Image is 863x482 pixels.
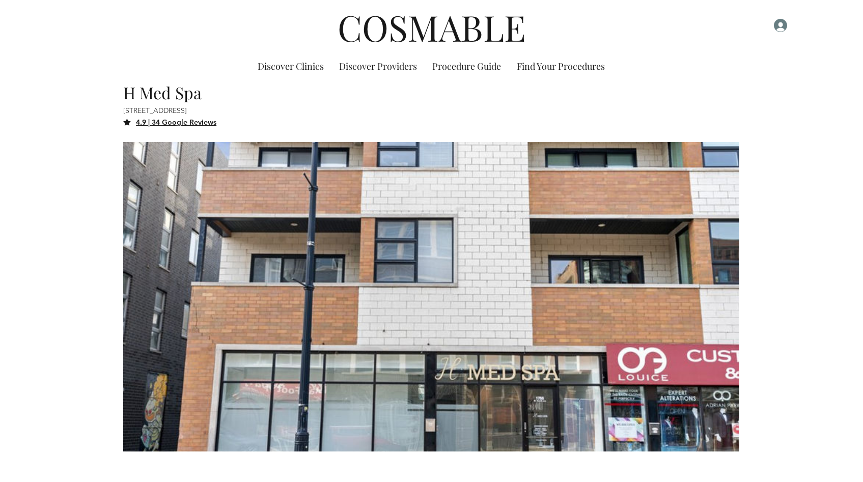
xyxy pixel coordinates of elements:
[334,51,422,81] p: Discover Providers
[123,81,665,103] h6: H Med Spa
[338,3,526,51] a: COSMABLE
[767,16,827,35] button: Sign Up
[250,51,331,81] a: Discover Clinics
[123,106,187,115] a: [STREET_ADDRESS]
[424,51,509,81] a: Procedure Guide
[123,119,131,126] svg: Star
[509,51,613,81] a: Find Your Procedures
[253,51,329,81] p: Discover Clinics
[791,20,824,31] span: Sign Up
[512,51,610,81] p: Find Your Procedures
[136,118,216,127] a: 4.9 | 34 Google Reviews
[427,51,506,81] p: Procedure Guide
[331,51,424,81] a: Discover Providers
[203,51,661,81] nav: Site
